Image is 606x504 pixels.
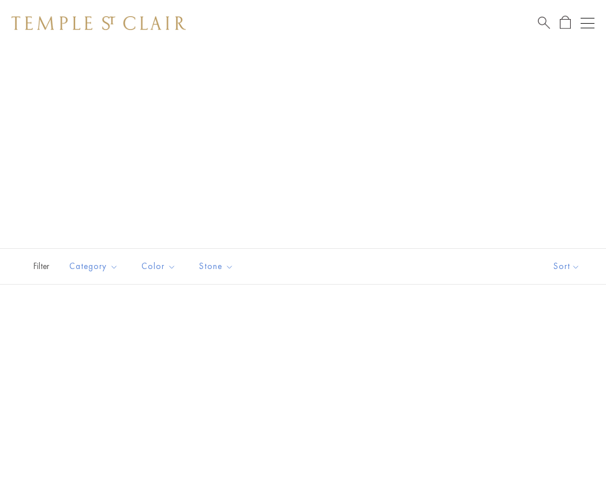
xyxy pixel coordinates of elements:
a: Search [538,16,550,30]
span: Stone [193,259,242,274]
button: Color [133,253,185,279]
button: Stone [190,253,242,279]
a: Open Shopping Bag [560,16,571,30]
button: Open navigation [581,16,594,30]
span: Color [136,259,185,274]
span: Category [63,259,127,274]
img: Temple St. Clair [12,16,186,30]
button: Category [61,253,127,279]
button: Show sort by [528,249,606,284]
